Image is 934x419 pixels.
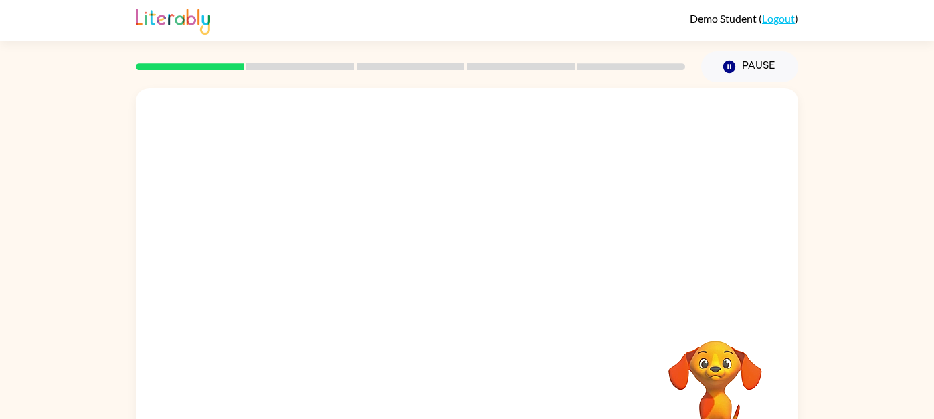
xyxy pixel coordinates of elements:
[701,51,798,82] button: Pause
[136,5,210,35] img: Literably
[690,12,759,25] span: Demo Student
[690,12,798,25] div: ( )
[762,12,795,25] a: Logout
